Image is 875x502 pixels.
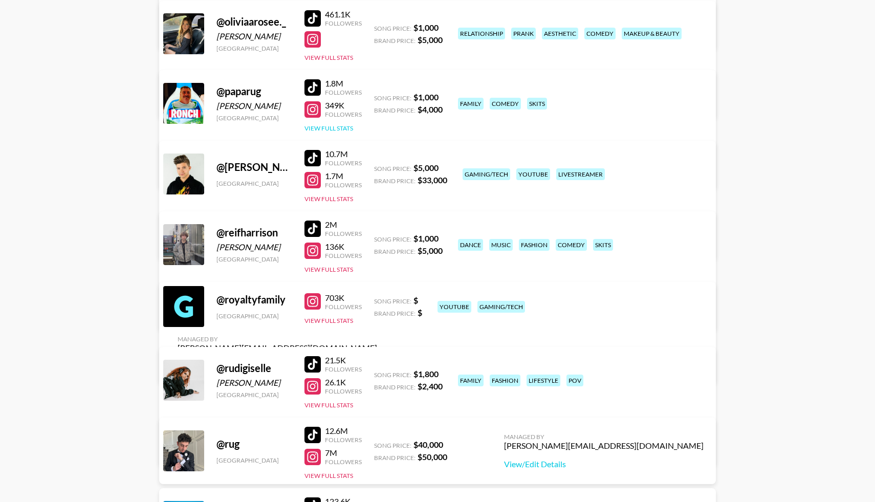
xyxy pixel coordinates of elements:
div: 21.5K [325,355,362,365]
span: Song Price: [374,94,411,102]
div: gaming/tech [477,301,525,313]
div: Followers [325,111,362,118]
span: Song Price: [374,165,411,172]
div: gaming/tech [463,168,510,180]
div: Followers [325,303,362,311]
div: @ reifharrison [216,226,292,239]
div: Followers [325,458,362,466]
div: 26.1K [325,377,362,387]
strong: $ 1,800 [413,369,439,379]
strong: $ 50,000 [418,452,447,462]
strong: $ 5,000 [418,246,443,255]
div: @ rug [216,438,292,450]
strong: $ 5,000 [418,35,443,45]
strong: $ 1,000 [413,92,439,102]
strong: $ 2,400 [418,381,443,391]
span: Brand Price: [374,248,415,255]
strong: $ 4,000 [418,104,443,114]
div: prank [511,28,536,39]
span: Brand Price: [374,177,415,185]
div: [GEOGRAPHIC_DATA] [216,456,292,464]
div: [PERSON_NAME] [216,242,292,252]
div: [PERSON_NAME] [216,101,292,111]
a: View/Edit Details [504,459,704,469]
div: Followers [325,159,362,167]
div: @ paparug [216,85,292,98]
div: comedy [490,98,521,110]
button: View Full Stats [304,124,353,132]
div: Followers [325,387,362,395]
strong: $ [418,308,422,317]
div: @ [PERSON_NAME] [216,161,292,173]
div: 136K [325,242,362,252]
button: View Full Stats [304,195,353,203]
div: lifestyle [527,375,560,386]
div: skits [593,239,613,251]
strong: $ 1,000 [413,23,439,32]
span: Brand Price: [374,310,415,317]
div: 703K [325,293,362,303]
div: comedy [556,239,587,251]
div: fashion [490,375,520,386]
div: family [458,98,484,110]
div: comedy [584,28,616,39]
div: [GEOGRAPHIC_DATA] [216,255,292,263]
strong: $ [413,295,418,305]
div: 1.8M [325,78,362,89]
div: livestreamer [556,168,605,180]
div: Followers [325,436,362,444]
div: @ rudigiselle [216,362,292,375]
div: [GEOGRAPHIC_DATA] [216,312,292,320]
button: View Full Stats [304,266,353,273]
div: Followers [325,89,362,96]
div: youtube [437,301,471,313]
div: Managed By [178,335,377,343]
strong: $ 1,000 [413,233,439,243]
div: 1.7M [325,171,362,181]
span: Song Price: [374,235,411,243]
div: Followers [325,252,362,259]
div: Followers [325,19,362,27]
div: fashion [519,239,550,251]
span: Brand Price: [374,106,415,114]
div: @ royaltyfamily [216,293,292,306]
span: Song Price: [374,371,411,379]
span: Song Price: [374,442,411,449]
div: family [458,375,484,386]
div: 12.6M [325,426,362,436]
strong: $ 5,000 [413,163,439,172]
div: 349K [325,100,362,111]
div: [PERSON_NAME] [216,378,292,388]
div: Managed By [504,433,704,441]
strong: $ 33,000 [418,175,447,185]
span: Song Price: [374,297,411,305]
div: [GEOGRAPHIC_DATA] [216,180,292,187]
div: aesthetic [542,28,578,39]
strong: $ 40,000 [413,440,443,449]
span: Brand Price: [374,37,415,45]
div: [PERSON_NAME][EMAIL_ADDRESS][DOMAIN_NAME] [178,343,377,353]
div: youtube [516,168,550,180]
div: [GEOGRAPHIC_DATA] [216,45,292,52]
span: Song Price: [374,25,411,32]
div: [GEOGRAPHIC_DATA] [216,114,292,122]
div: Followers [325,365,362,373]
span: Brand Price: [374,383,415,391]
button: View Full Stats [304,317,353,324]
span: Brand Price: [374,454,415,462]
div: relationship [458,28,505,39]
div: Followers [325,230,362,237]
div: skits [527,98,547,110]
div: [PERSON_NAME] [216,31,292,41]
button: View Full Stats [304,401,353,409]
button: View Full Stats [304,472,353,479]
div: 10.7M [325,149,362,159]
div: [GEOGRAPHIC_DATA] [216,391,292,399]
div: Followers [325,181,362,189]
div: 461.1K [325,9,362,19]
div: 2M [325,220,362,230]
div: dance [458,239,483,251]
div: [PERSON_NAME][EMAIL_ADDRESS][DOMAIN_NAME] [504,441,704,451]
button: View Full Stats [304,54,353,61]
div: @ oliviaarosee._ [216,15,292,28]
